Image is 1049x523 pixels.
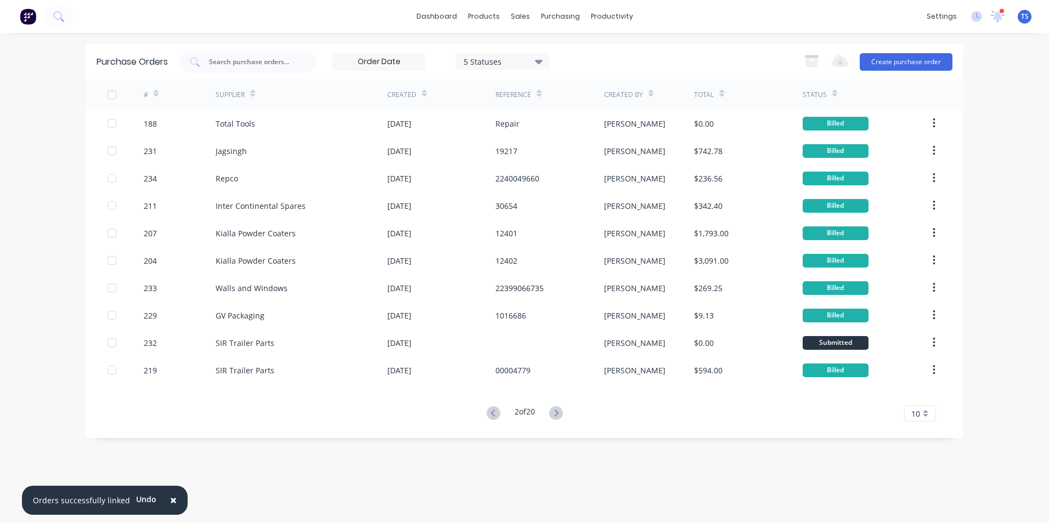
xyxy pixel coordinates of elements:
span: × [170,492,177,508]
div: $594.00 [694,365,723,376]
button: Close [159,487,188,514]
div: SIR Trailer Parts [216,365,274,376]
div: [PERSON_NAME] [604,365,666,376]
div: [DATE] [387,255,411,266]
div: [PERSON_NAME] [604,282,666,294]
div: products [463,8,505,25]
div: [PERSON_NAME] [604,200,666,212]
div: Supplier [216,90,245,100]
div: 2 of 20 [515,406,535,422]
div: [DATE] [387,228,411,239]
a: dashboard [411,8,463,25]
div: [PERSON_NAME] [604,228,666,239]
div: Billed [803,363,868,377]
div: Status [803,90,827,100]
button: Undo [130,491,162,508]
div: [DATE] [387,365,411,376]
div: Repco [216,173,238,184]
div: [PERSON_NAME] [604,145,666,157]
div: 219 [144,365,157,376]
div: 12402 [495,255,517,266]
div: productivity [585,8,639,25]
div: Billed [803,199,868,213]
div: Kialla Powder Coaters [216,228,296,239]
div: Billed [803,281,868,295]
div: [DATE] [387,145,411,157]
div: $269.25 [694,282,723,294]
div: settings [921,8,962,25]
div: 204 [144,255,157,266]
div: Purchase Orders [97,55,168,69]
div: 233 [144,282,157,294]
div: 229 [144,310,157,321]
div: Billed [803,117,868,130]
div: [PERSON_NAME] [604,255,666,266]
div: [DATE] [387,337,411,349]
div: sales [505,8,535,25]
div: Jagsingh [216,145,247,157]
div: 5 Statuses [464,55,542,67]
div: Total Tools [216,118,255,129]
div: $0.00 [694,337,714,349]
div: $742.78 [694,145,723,157]
div: [PERSON_NAME] [604,337,666,349]
div: purchasing [535,8,585,25]
div: 00004779 [495,365,531,376]
div: [PERSON_NAME] [604,310,666,321]
div: Billed [803,226,868,240]
div: Total [694,90,714,100]
div: 22399066735 [495,282,544,294]
div: 30654 [495,200,517,212]
div: [DATE] [387,200,411,212]
div: [PERSON_NAME] [604,173,666,184]
input: Search purchase orders... [208,56,299,67]
div: # [144,90,148,100]
div: Repair [495,118,520,129]
img: Factory [20,8,36,25]
div: 232 [144,337,157,349]
div: [DATE] [387,310,411,321]
div: [DATE] [387,173,411,184]
div: [PERSON_NAME] [604,118,666,129]
div: $1,793.00 [694,228,729,239]
div: 12401 [495,228,517,239]
div: 207 [144,228,157,239]
div: 231 [144,145,157,157]
div: Billed [803,309,868,322]
div: $236.56 [694,173,723,184]
div: [DATE] [387,282,411,294]
div: 2240049660 [495,173,539,184]
div: [DATE] [387,118,411,129]
div: Billed [803,172,868,185]
div: 188 [144,118,157,129]
span: TS [1021,12,1029,21]
div: Orders successfully linked [33,494,130,506]
div: Created [387,90,416,100]
span: 10 [911,408,920,419]
div: SIR Trailer Parts [216,337,274,349]
div: Kialla Powder Coaters [216,255,296,266]
div: $3,091.00 [694,255,729,266]
div: 234 [144,173,157,184]
div: Billed [803,254,868,268]
div: 1016686 [495,310,526,321]
button: Create purchase order [860,53,952,71]
div: $342.40 [694,200,723,212]
div: 19217 [495,145,517,157]
div: $9.13 [694,310,714,321]
div: Billed [803,144,868,158]
div: Reference [495,90,531,100]
input: Order Date [333,54,425,70]
div: 211 [144,200,157,212]
div: Walls and Windows [216,282,287,294]
div: Created By [604,90,643,100]
div: GV Packaging [216,310,264,321]
div: Inter Continental Spares [216,200,306,212]
div: $0.00 [694,118,714,129]
div: Submitted [803,336,868,350]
